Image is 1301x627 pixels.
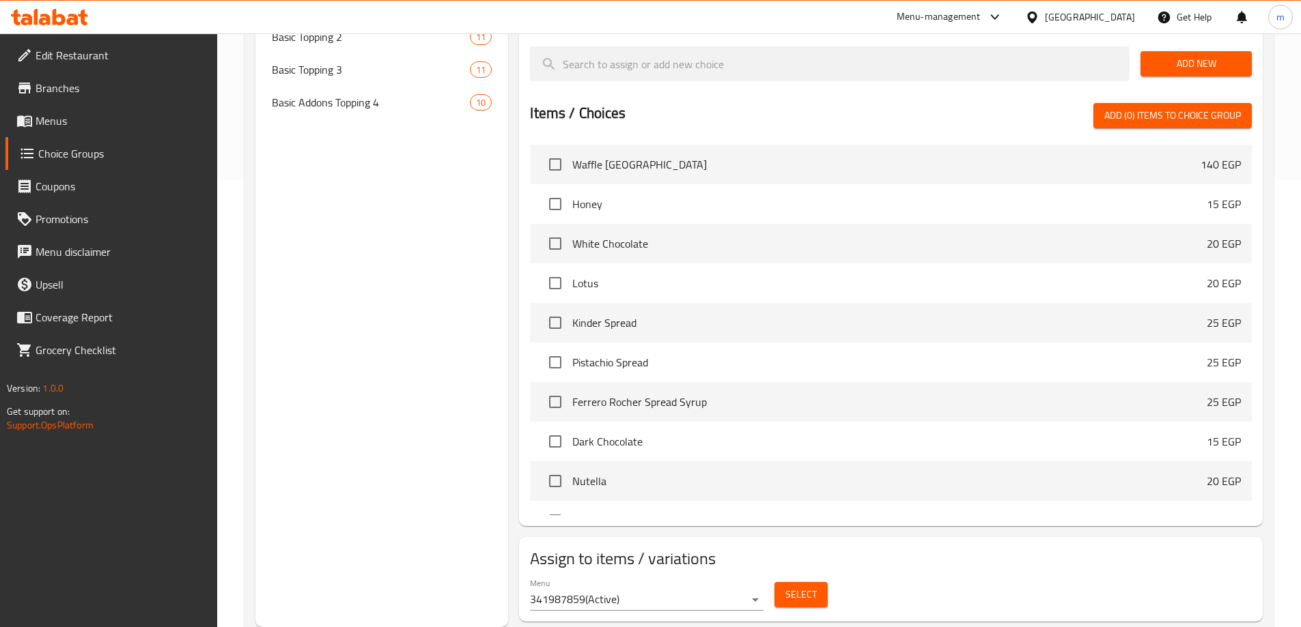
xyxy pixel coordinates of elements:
span: 10 [471,96,491,109]
a: Coverage Report [5,301,217,334]
span: Dark Chocolate [572,433,1207,450]
span: White Chocolate [572,235,1207,252]
span: Basic Topping 3 [272,61,471,78]
button: Add (0) items to choice group [1093,103,1252,128]
div: Choices [470,61,492,78]
span: Coverage Report [36,309,206,325]
span: Kinder Spread [572,315,1207,331]
span: Select choice [541,467,570,495]
p: 140 EGP [1201,156,1241,173]
p: 20 EGP [1207,473,1241,489]
span: Menus [36,113,206,129]
p: 25 EGP [1207,354,1241,370]
span: 1.0.0 [42,379,64,397]
button: Add New [1141,51,1252,76]
h2: Items / Choices [530,103,626,123]
div: 341987859(Active) [530,589,764,611]
span: Select choice [541,348,570,377]
span: Basic Topping 2 [272,29,471,45]
p: 25 EGP [1207,315,1241,331]
span: 11 [471,63,491,76]
p: 25 EGP [1207,394,1241,410]
div: Basic Addons Topping 410 [255,86,509,119]
label: Menu [530,579,550,587]
span: Get support on: [7,403,70,420]
div: Menu-management [897,9,981,25]
button: Select [774,582,828,607]
div: Basic Topping 211 [255,20,509,53]
span: Select choice [541,427,570,456]
div: Choices [470,29,492,45]
span: Coupons [36,178,206,194]
a: Support.OpsPlatform [7,416,94,434]
p: 15 EGP [1207,433,1241,450]
a: Upsell [5,268,217,301]
span: Select choice [541,506,570,535]
span: Select choice [541,269,570,297]
span: Branches [36,80,206,96]
span: Promotions [36,211,206,227]
a: Edit Restaurant [5,39,217,72]
span: Select choice [541,388,570,416]
span: Select choice [541,229,570,258]
span: Honey [572,196,1207,212]
span: Upsell [36,276,206,293]
div: [GEOGRAPHIC_DATA] [1045,10,1135,25]
div: Basic Topping 311 [255,53,509,86]
span: Nutella [572,473,1207,489]
span: Menu disclaimer [36,244,206,260]
span: Version: [7,379,40,397]
span: Waffle [GEOGRAPHIC_DATA] [572,156,1201,173]
span: Add (0) items to choice group [1104,107,1241,124]
span: Ferrero Rocher Spread Syrup [572,394,1207,410]
span: Add New [1151,55,1241,72]
span: Strawberry Syrup Sauce [572,512,1207,529]
span: Pistachio Spread [572,354,1207,370]
span: Grocery Checklist [36,342,206,358]
span: Select [785,586,817,603]
p: 20 EGP [1207,275,1241,291]
a: Menu disclaimer [5,235,217,268]
span: Lotus [572,275,1207,291]
a: Grocery Checklist [5,334,217,366]
span: Edit Restaurant [36,47,206,63]
h2: Assign to items / variations [530,548,1252,570]
p: 15 EGP [1207,512,1241,529]
a: Branches [5,72,217,104]
a: Menus [5,104,217,137]
span: 11 [471,31,491,44]
a: Promotions [5,203,217,235]
span: Select choice [541,308,570,337]
span: m [1276,10,1285,25]
input: search [530,46,1130,81]
span: Select choice [541,150,570,179]
span: Basic Addons Topping 4 [272,94,471,111]
a: Choice Groups [5,137,217,170]
p: 20 EGP [1207,235,1241,252]
span: Choice Groups [38,145,206,162]
a: Coupons [5,170,217,203]
p: 15 EGP [1207,196,1241,212]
